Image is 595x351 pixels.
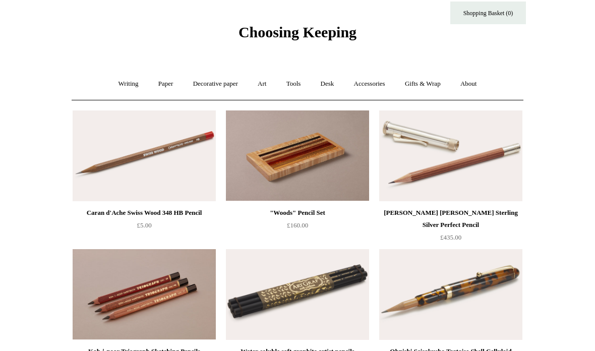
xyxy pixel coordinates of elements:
img: Ohnishi Seisakusho Tortoise Shell Celluloid Pencil Extender and Holder [379,249,522,340]
a: Shopping Basket (0) [450,2,526,24]
span: £5.00 [137,221,151,229]
span: £160.00 [287,221,308,229]
a: Art [249,71,275,97]
a: "Woods" Pencil Set "Woods" Pencil Set [226,110,369,201]
a: "Woods" Pencil Set £160.00 [226,207,369,248]
div: "Woods" Pencil Set [228,207,367,219]
img: Caran d'Ache Swiss Wood 348 HB Pencil [73,110,216,201]
img: "Woods" Pencil Set [226,110,369,201]
img: Koh-i-noor Triograph Sketching Pencils [73,249,216,340]
a: About [451,71,486,97]
a: Desk [312,71,343,97]
a: Accessories [345,71,394,97]
a: Water-soluble soft graphite artist pencils Water-soluble soft graphite artist pencils [226,249,369,340]
img: Graf Von Faber-Castell Sterling Silver Perfect Pencil [379,110,522,201]
a: Choosing Keeping [239,32,356,39]
a: Koh-i-noor Triograph Sketching Pencils Koh-i-noor Triograph Sketching Pencils [73,249,216,340]
a: Gifts & Wrap [396,71,450,97]
a: Caran d'Ache Swiss Wood 348 HB Pencil £5.00 [73,207,216,248]
span: £435.00 [440,233,461,241]
a: Graf Von Faber-Castell Sterling Silver Perfect Pencil Graf Von Faber-Castell Sterling Silver Perf... [379,110,522,201]
a: Decorative paper [184,71,247,97]
div: [PERSON_NAME] [PERSON_NAME] Sterling Silver Perfect Pencil [382,207,520,231]
a: Paper [149,71,183,97]
div: Caran d'Ache Swiss Wood 348 HB Pencil [75,207,213,219]
a: Caran d'Ache Swiss Wood 348 HB Pencil Caran d'Ache Swiss Wood 348 HB Pencil [73,110,216,201]
a: [PERSON_NAME] [PERSON_NAME] Sterling Silver Perfect Pencil £435.00 [379,207,522,248]
span: Choosing Keeping [239,24,356,40]
img: Water-soluble soft graphite artist pencils [226,249,369,340]
a: Tools [277,71,310,97]
a: Writing [109,71,148,97]
a: Ohnishi Seisakusho Tortoise Shell Celluloid Pencil Extender and Holder Ohnishi Seisakusho Tortois... [379,249,522,340]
